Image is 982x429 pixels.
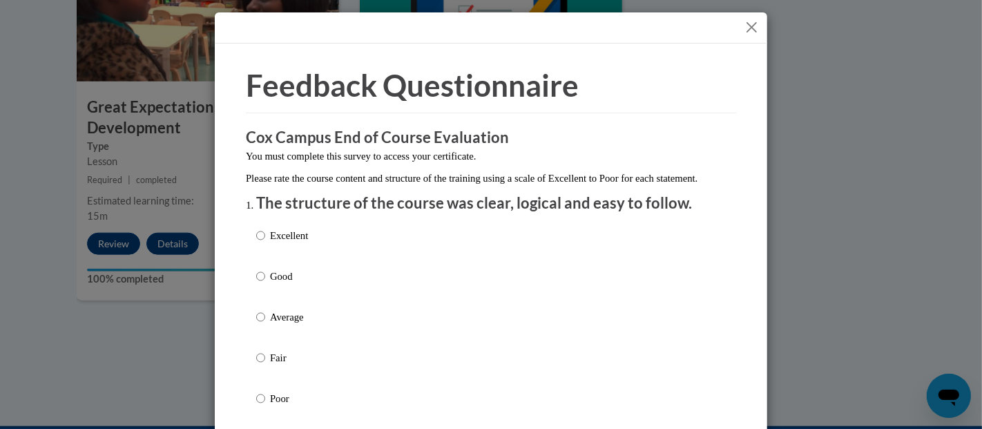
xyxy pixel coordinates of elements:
input: Excellent [256,228,265,243]
input: Poor [256,391,265,406]
p: Excellent [270,228,308,243]
p: Good [270,269,308,284]
p: Poor [270,391,308,406]
p: Please rate the course content and structure of the training using a scale of Excellent to Poor f... [246,171,736,186]
button: Close [743,19,760,36]
p: The structure of the course was clear, logical and easy to follow. [256,193,726,214]
input: Good [256,269,265,284]
h3: Cox Campus End of Course Evaluation [246,127,736,149]
input: Fair [256,350,265,365]
span: Feedback Questionnaire [246,67,579,103]
p: Fair [270,350,308,365]
p: You must complete this survey to access your certificate. [246,149,736,164]
p: Average [270,309,308,325]
input: Average [256,309,265,325]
